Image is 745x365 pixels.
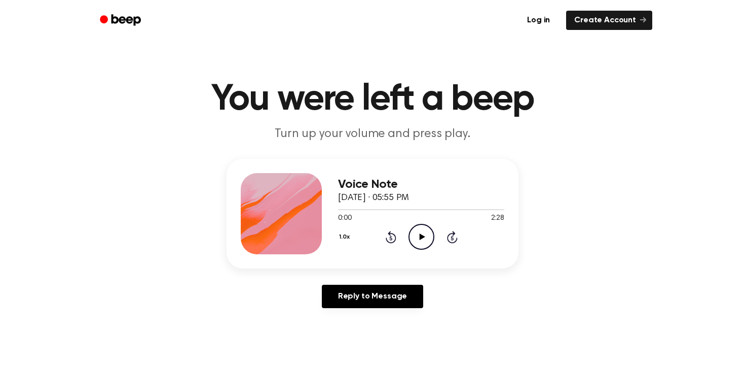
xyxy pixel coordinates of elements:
[93,11,150,30] a: Beep
[338,213,351,224] span: 0:00
[566,11,652,30] a: Create Account
[491,213,504,224] span: 2:28
[338,178,504,191] h3: Voice Note
[322,285,423,308] a: Reply to Message
[517,9,560,32] a: Log in
[338,228,353,246] button: 1.0x
[113,81,632,118] h1: You were left a beep
[178,126,567,143] p: Turn up your volume and press play.
[338,193,409,203] span: [DATE] · 05:55 PM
